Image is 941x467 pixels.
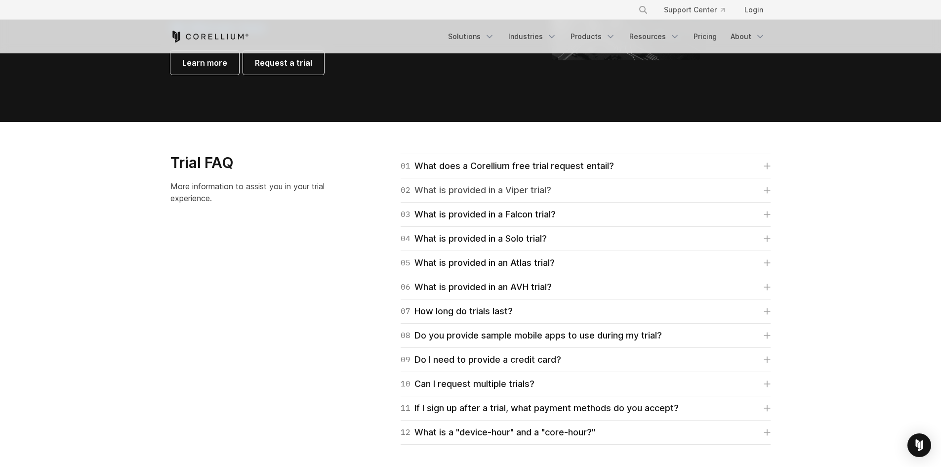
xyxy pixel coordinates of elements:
span: 12 [401,425,410,439]
span: 08 [401,329,410,342]
span: 09 [401,353,410,367]
span: Request a trial [255,57,312,69]
div: What is provided in a Viper trial? [401,183,551,197]
div: What is provided in a Falcon trial? [401,208,556,221]
div: Navigation Menu [442,28,771,45]
span: 05 [401,256,410,270]
div: Do I need to provide a credit card? [401,353,561,367]
div: What is provided in an Atlas trial? [401,256,555,270]
div: Navigation Menu [626,1,771,19]
div: If I sign up after a trial, what payment methods do you accept? [401,401,679,415]
span: 07 [401,304,410,318]
a: Pricing [688,28,723,45]
h3: Trial FAQ [170,154,344,172]
a: 03What is provided in a Falcon trial? [401,208,771,221]
div: Open Intercom Messenger [907,433,931,457]
span: 06 [401,280,410,294]
a: 07How long do trials last? [401,304,771,318]
p: More information to assist you in your trial experience. [170,180,344,204]
a: 10Can I request multiple trials? [401,377,771,391]
div: Do you provide sample mobile apps to use during my trial? [401,329,662,342]
a: Resources [623,28,686,45]
span: 02 [401,183,410,197]
a: Login [736,1,771,19]
div: What is provided in an AVH trial? [401,280,552,294]
a: Corellium Home [170,31,249,42]
div: What is a "device-hour" and a "core-hour?" [401,425,595,439]
button: Search [634,1,652,19]
span: 03 [401,208,410,221]
a: Solutions [442,28,500,45]
div: How long do trials last? [401,304,513,318]
a: Support Center [656,1,733,19]
a: Request a trial [243,51,324,75]
div: What does a Corellium free trial request entail? [401,159,614,173]
a: About [725,28,771,45]
span: Learn more [182,57,227,69]
a: 05What is provided in an Atlas trial? [401,256,771,270]
a: 11If I sign up after a trial, what payment methods do you accept? [401,401,771,415]
a: 04What is provided in a Solo trial? [401,232,771,246]
span: 11 [401,401,410,415]
a: Industries [502,28,563,45]
div: Can I request multiple trials? [401,377,534,391]
span: 10 [401,377,410,391]
span: 04 [401,232,410,246]
a: Products [565,28,621,45]
a: 12What is a "device-hour" and a "core-hour?" [401,425,771,439]
div: What is provided in a Solo trial? [401,232,547,246]
a: 08Do you provide sample mobile apps to use during my trial? [401,329,771,342]
a: 01What does a Corellium free trial request entail? [401,159,771,173]
a: Learn more [170,51,239,75]
span: 01 [401,159,410,173]
a: 02What is provided in a Viper trial? [401,183,771,197]
a: 06What is provided in an AVH trial? [401,280,771,294]
a: 09Do I need to provide a credit card? [401,353,771,367]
